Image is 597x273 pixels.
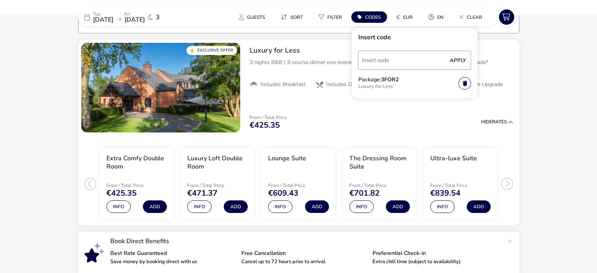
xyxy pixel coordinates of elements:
span: [DATE] [124,15,145,24]
span: €839.54 [430,189,460,197]
span: Includes Breakfast [261,81,306,88]
button: Codes [351,11,387,23]
button: Info [187,200,212,213]
p: From / Total Price [187,183,248,188]
button: Apply [445,52,469,69]
span: Guests [247,14,265,20]
button: Info [268,200,292,213]
span: en [437,14,444,20]
span: Clear [467,14,482,20]
button: Add [467,200,491,213]
swiper-slide: 5 / 5 [420,145,501,223]
div: Exclusive Offer [186,46,237,55]
span: 3 [156,14,160,20]
button: Add [305,200,329,213]
p: Cancel up to 72 hours prior to arrival [241,259,366,264]
button: Guests [232,11,271,23]
span: €471.37 [187,189,217,197]
button: Filter [312,11,348,23]
button: Info [106,200,131,213]
p: Book Direct Benefits [110,238,504,244]
swiper-slide: 2 / 5 [177,145,258,223]
span: [DATE] [93,15,113,24]
button: Sort [274,11,309,23]
p: Tue [93,12,113,16]
p: Preferential Check-in [372,251,497,256]
naf-pibe-menu-bar-item: Clear [453,11,491,23]
button: en [422,11,450,23]
button: HideRates [481,119,513,125]
h3: The Dressing Room Suite [349,154,410,171]
button: Add [224,200,248,213]
swiper-slide: 1 / 5 [96,145,177,223]
naf-pibe-menu-bar-item: Codes [351,11,390,23]
span: Hide [481,119,492,125]
span: Exclusive Upgrade Options [458,81,507,95]
p: Extra chill time (subject to availability) [372,259,497,264]
naf-pibe-menu-bar-item: €EUR [390,11,422,23]
span: Codes [365,14,381,20]
span: €701.82 [349,189,380,197]
h3: Luxury Loft Double Room [187,154,248,171]
p: From / Total Price [430,183,491,188]
p: Save money by booking direct with us [110,259,235,264]
swiper-slide: 1 / 1 [81,43,240,132]
button: Add [143,200,167,213]
div: Luxury for Less3 nights B&B | 3-course dinner one evening | Free bottle of wine | Complimentary r... [243,40,519,102]
p: From / Total Price [268,183,329,188]
span: €609.43 [268,189,298,197]
span: €425.35 [250,121,280,129]
naf-pibe-menu-bar-item: Filter [312,11,351,23]
h3: Insert code [358,34,471,47]
h3: Lounge Suite [268,154,306,163]
p: From / Total Price [250,115,287,120]
naf-pibe-menu-bar-item: Guests [232,11,274,23]
span: Package: [358,77,381,82]
h3: 3FOR2 [381,77,398,82]
button: Clear [453,11,488,23]
button: €EUR [390,11,419,23]
p: From / Total Price [349,183,410,188]
h3: Extra Comfy Double Room [106,154,167,171]
p: From / Total Price [106,183,167,188]
p: Best Rate Guaranteed [110,251,235,256]
div: Tue[DATE]Fri[DATE]3 [78,8,196,26]
span: Sort [290,14,303,20]
p: Free Cancellation [241,251,366,256]
h3: Ultra-luxe Suite [430,154,477,163]
p: 3 nights B&B | 3-course dinner one evening | Free bottle of wine | Complimentary room upgrade* [250,58,513,66]
input: Code [358,51,471,70]
span: €425.35 [106,189,137,197]
swiper-slide: 3 / 5 [258,145,339,223]
span: Filter [327,14,342,20]
naf-pibe-menu-bar-item: en [422,11,453,23]
span: Includes Dinner(s) [326,81,370,88]
swiper-slide: 4 / 5 [339,145,420,223]
h2: Luxury for Less [250,46,513,55]
p: Fri [124,12,145,16]
naf-pibe-menu-bar-item: Sort [274,11,312,23]
button: Info [430,200,455,213]
button: Add [386,200,410,213]
span: EUR [403,14,413,20]
i: € [396,13,400,21]
p: Luxury for Less [358,82,458,92]
button: Info [349,200,374,213]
